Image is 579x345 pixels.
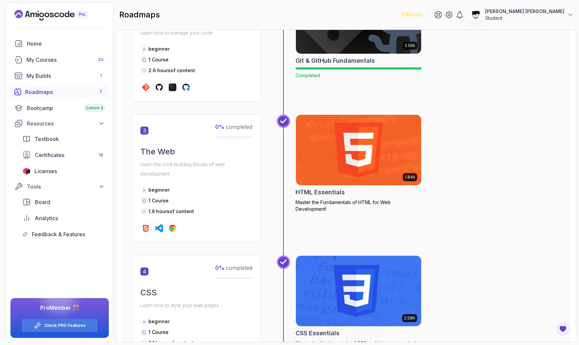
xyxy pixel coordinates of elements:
img: html logo [142,224,150,232]
span: 1 [100,73,102,79]
span: 0 % [215,264,224,271]
span: 4 [140,267,148,276]
a: analytics [18,211,109,225]
p: [PERSON_NAME] [PERSON_NAME] [485,8,564,15]
img: HTML Essentials card [296,115,421,185]
div: My Builds [26,72,105,80]
p: 1518 Points [401,11,423,18]
button: Check PRO Features [21,318,98,332]
span: Certificates [35,151,64,159]
a: Landing page [14,10,103,20]
p: Learn the core building blocks of web development [140,160,252,179]
img: jetbrains icon [22,168,30,175]
span: Board [35,198,50,206]
a: feedback [18,228,109,241]
h2: HTML Essentials [296,188,345,197]
p: Student [485,15,564,21]
a: home [10,37,109,50]
span: completed [215,124,252,130]
div: Resources [27,119,105,128]
img: user profile image [469,8,482,21]
p: Master the Fundamentals of HTML for Web Development! [296,199,422,212]
h2: CSS Essentials [296,329,339,338]
p: 2.6 hours of content [148,67,195,74]
a: Check PRO Features [44,323,85,328]
p: beginner [148,318,170,325]
span: 18 [99,152,103,158]
a: HTML Essentials card1.84hHTML EssentialsMaster the Fundamentals of HTML for Web Development! [296,114,422,212]
p: beginner [148,46,170,52]
p: 2.55h [405,43,415,48]
a: board [18,195,109,209]
p: 2.08h [404,315,415,321]
p: beginner [148,187,170,193]
span: Analytics [35,214,58,222]
span: Cohort 3 [86,105,103,111]
a: licenses [18,164,109,178]
div: Bootcamp [27,104,105,112]
p: 1.84h [405,175,415,180]
span: completed [215,264,252,271]
span: 1 Course [148,57,169,62]
img: codespaces logo [182,83,190,91]
div: My Courses [26,56,105,64]
span: 3 [140,127,148,135]
a: bootcamp [10,101,109,115]
span: Feedback & Features [32,230,85,238]
p: Learn how to manage your code [140,28,252,38]
button: Resources [10,117,109,130]
img: chrome logo [169,224,177,232]
img: CSS Essentials card [296,256,421,326]
img: vscode logo [155,224,163,232]
div: Tools [27,183,105,191]
button: Tools [10,181,109,193]
span: 7 [100,89,102,95]
span: Completed [296,72,320,78]
div: Roadmaps [25,88,105,96]
span: Textbook [35,135,59,143]
span: 0 % [215,124,224,130]
p: 1.8 hours of content [148,208,194,215]
button: user profile image[PERSON_NAME] [PERSON_NAME]Student [469,8,574,21]
img: github logo [155,83,163,91]
a: builds [10,69,109,83]
a: certificates [18,148,109,162]
h2: CSS [140,287,252,298]
a: roadmaps [10,85,109,99]
span: 1 Course [148,329,169,335]
h2: The Web [140,146,252,157]
div: Home [27,40,105,48]
img: git logo [142,83,150,91]
a: textbook [18,132,109,146]
h2: Git & GitHub Fundamentals [296,56,375,65]
span: 20 [98,57,104,62]
span: 1 Course [148,198,169,203]
h2: roadmaps [119,9,160,20]
img: terminal logo [169,83,177,91]
button: Open Feedback Button [555,321,571,337]
p: Learn how to style your web pages [140,301,252,310]
a: courses [10,53,109,66]
span: Licenses [35,167,57,175]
